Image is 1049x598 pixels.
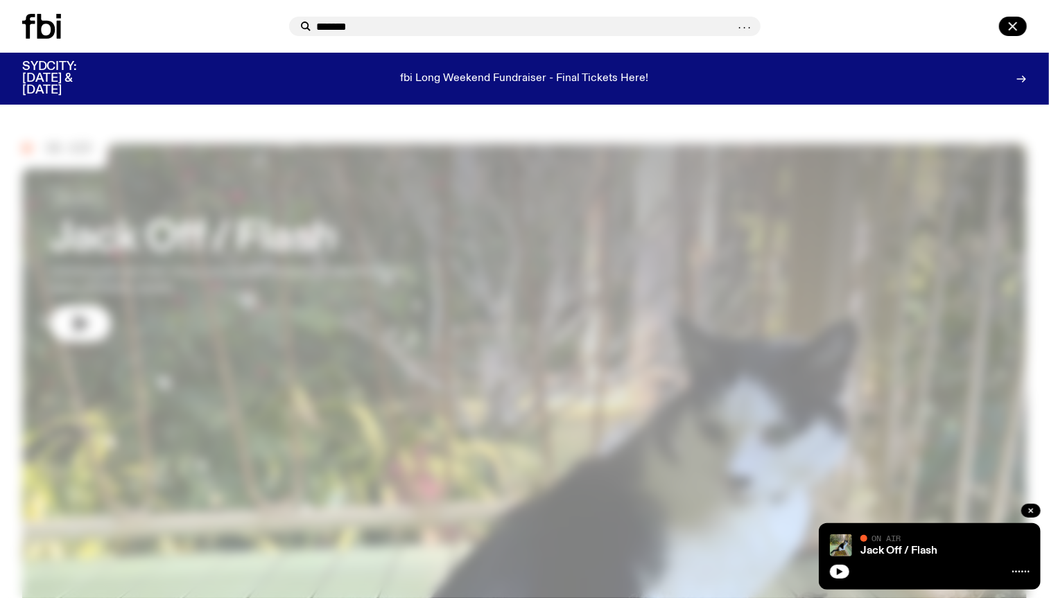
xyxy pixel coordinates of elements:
span: . [747,20,752,31]
span: . [743,20,747,31]
h3: SYDCITY: [DATE] & [DATE] [22,61,111,96]
span: On Air [872,534,901,543]
a: Jack Off / Flash [860,545,937,556]
span: . [738,20,743,31]
p: fbi Long Weekend Fundraiser - Final Tickets Here! [401,73,649,85]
